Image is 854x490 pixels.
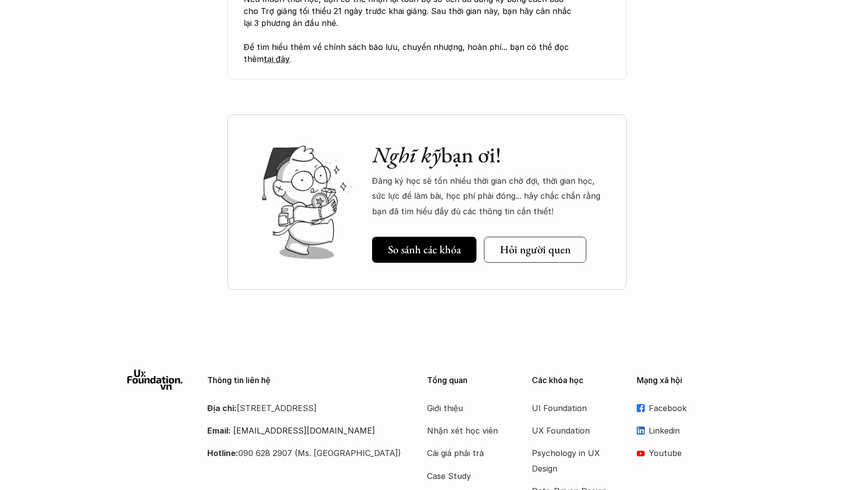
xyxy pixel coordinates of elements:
[207,376,402,385] p: Thông tin liên hệ
[649,401,727,416] p: Facebook
[388,243,461,256] h5: So sánh các khóa
[372,142,607,168] h2: bạn ơi!
[532,401,612,416] a: UI Foundation
[484,237,586,263] a: Hỏi người quen
[649,423,727,438] p: Linkedin
[637,401,727,416] a: Facebook
[290,54,292,64] span: .
[637,376,727,385] p: Mạng xã hội
[207,401,402,416] p: [STREET_ADDRESS]
[207,403,237,413] strong: Địa chỉ:
[244,41,577,65] p: Để tìm hiểu thêm về chính sách bảo lưu, chuyển nhượng, hoàn phí... bạn có thể đọc thêm
[649,446,727,461] p: Youtube
[500,243,571,256] h5: Hỏi người quen
[233,426,375,436] a: [EMAIL_ADDRESS][DOMAIN_NAME]
[427,376,517,385] p: Tổng quan
[207,426,231,436] strong: Email:
[637,423,727,438] a: Linkedin
[427,401,507,416] a: Giới thiệu
[372,173,607,219] p: Đăng ký học sẽ tốn nhiều thời gian chờ đợi, thời gian học, sức lực để làm bài, học phí phải đóng....
[532,446,612,476] a: Psychology in UX Design
[427,446,507,461] a: Cái giá phải trả
[532,423,612,438] a: UX Foundation
[372,237,476,263] a: So sánh các khóa
[427,469,507,484] a: Case Study
[427,423,507,438] a: Nhận xét học viên
[637,446,727,461] a: Youtube
[532,376,622,385] p: Các khóa học
[207,446,402,461] p: 090 628 2907 (Ms. [GEOGRAPHIC_DATA])
[264,54,290,64] a: tại đây
[372,140,441,169] em: Nghĩ kỹ
[207,448,238,458] strong: Hotline:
